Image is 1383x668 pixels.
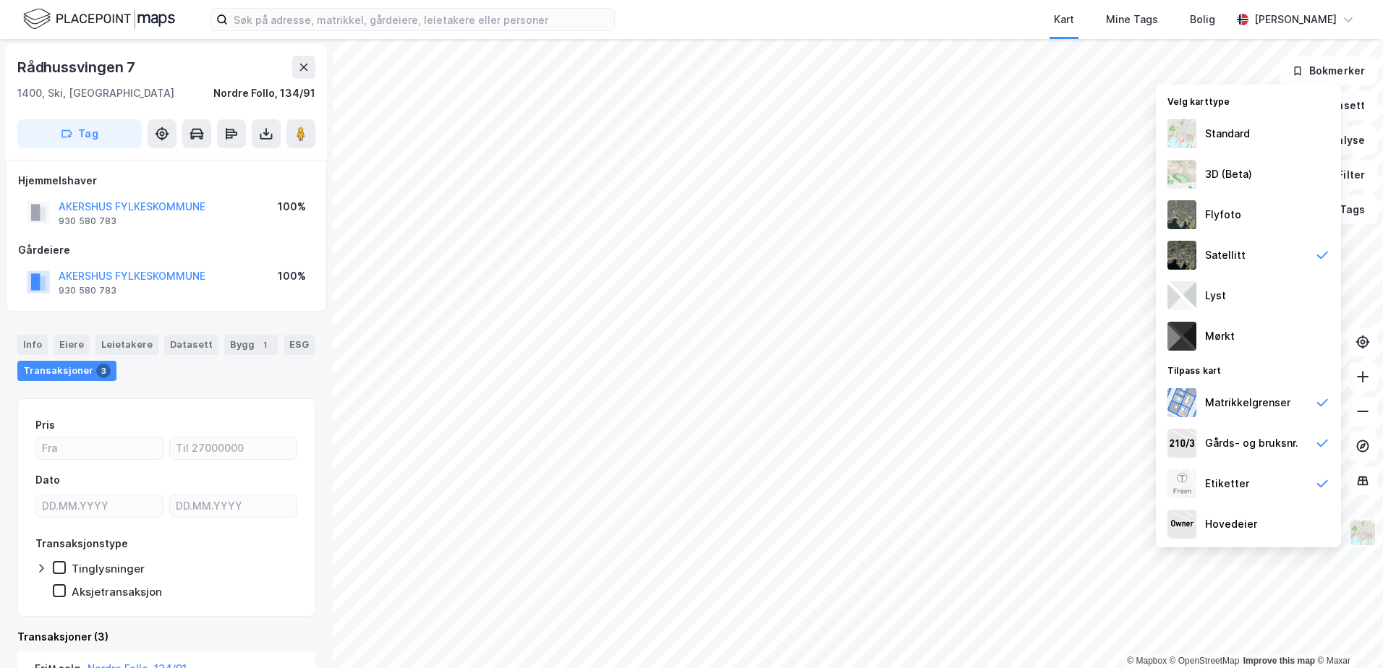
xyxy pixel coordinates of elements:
[35,471,60,489] div: Dato
[258,338,272,352] div: 1
[17,361,116,381] div: Transaksjoner
[224,335,278,355] div: Bygg
[18,241,315,259] div: Gårdeiere
[278,198,306,215] div: 100%
[170,495,297,517] input: DD.MM.YYYY
[95,335,158,355] div: Leietakere
[170,437,297,459] input: Til 27000000
[1156,87,1341,114] div: Velg karttype
[17,85,174,102] div: 1400, Ski, [GEOGRAPHIC_DATA]
[17,56,138,79] div: Rådhussvingen 7
[18,172,315,189] div: Hjemmelshaver
[1167,200,1196,229] img: Z
[1205,394,1290,411] div: Matrikkelgrenser
[1167,388,1196,417] img: cadastreBorders.cfe08de4b5ddd52a10de.jpeg
[1205,247,1246,264] div: Satellitt
[1205,327,1235,345] div: Mørkt
[72,562,145,575] div: Tinglysninger
[1254,11,1337,28] div: [PERSON_NAME]
[1167,160,1196,189] img: Z
[54,335,90,355] div: Eiere
[1311,599,1383,668] iframe: Chat Widget
[1205,515,1257,533] div: Hovedeier
[1190,11,1215,28] div: Bolig
[1167,429,1196,458] img: cadastreKeys.547ab17ec502f5a4ef2b.jpeg
[213,85,315,102] div: Nordre Follo, 134/91
[1243,656,1315,666] a: Improve this map
[278,267,306,285] div: 100%
[1106,11,1158,28] div: Mine Tags
[17,628,315,646] div: Transaksjoner (3)
[96,364,111,378] div: 3
[1156,356,1341,382] div: Tilpass kart
[1170,656,1240,666] a: OpenStreetMap
[1167,322,1196,351] img: nCdM7BzjoCAAAAAElFTkSuQmCC
[1167,119,1196,148] img: Z
[1205,206,1241,223] div: Flyfoto
[1310,195,1377,224] button: Tags
[1205,287,1226,304] div: Lyst
[1280,56,1377,85] button: Bokmerker
[17,119,142,148] button: Tag
[1349,519,1376,547] img: Z
[59,285,116,296] div: 930 580 783
[35,535,128,552] div: Transaksjonstype
[1308,160,1377,189] button: Filter
[72,585,162,599] div: Aksjetransaksjon
[284,335,315,355] div: ESG
[1167,281,1196,310] img: luj3wr1y2y3+OchiMxRmMxRlscgabnMEmZ7DJGWxyBpucwSZnsMkZbHIGm5zBJmewyRlscgabnMEmZ7DJGWxyBpucwSZnsMkZ...
[164,335,218,355] div: Datasett
[36,495,163,517] input: DD.MM.YYYY
[17,335,48,355] div: Info
[1167,510,1196,539] img: majorOwner.b5e170eddb5c04bfeeff.jpeg
[228,9,614,30] input: Søk på adresse, matrikkel, gårdeiere, leietakere eller personer
[1167,241,1196,270] img: 9k=
[23,7,175,32] img: logo.f888ab2527a4732fd821a326f86c7f29.svg
[1167,469,1196,498] img: Z
[1205,125,1250,142] div: Standard
[1205,475,1249,492] div: Etiketter
[1205,434,1298,452] div: Gårds- og bruksnr.
[1311,599,1383,668] div: Kontrollprogram for chat
[35,416,55,434] div: Pris
[36,437,163,459] input: Fra
[1054,11,1074,28] div: Kart
[1205,166,1252,183] div: 3D (Beta)
[59,215,116,227] div: 930 580 783
[1127,656,1167,666] a: Mapbox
